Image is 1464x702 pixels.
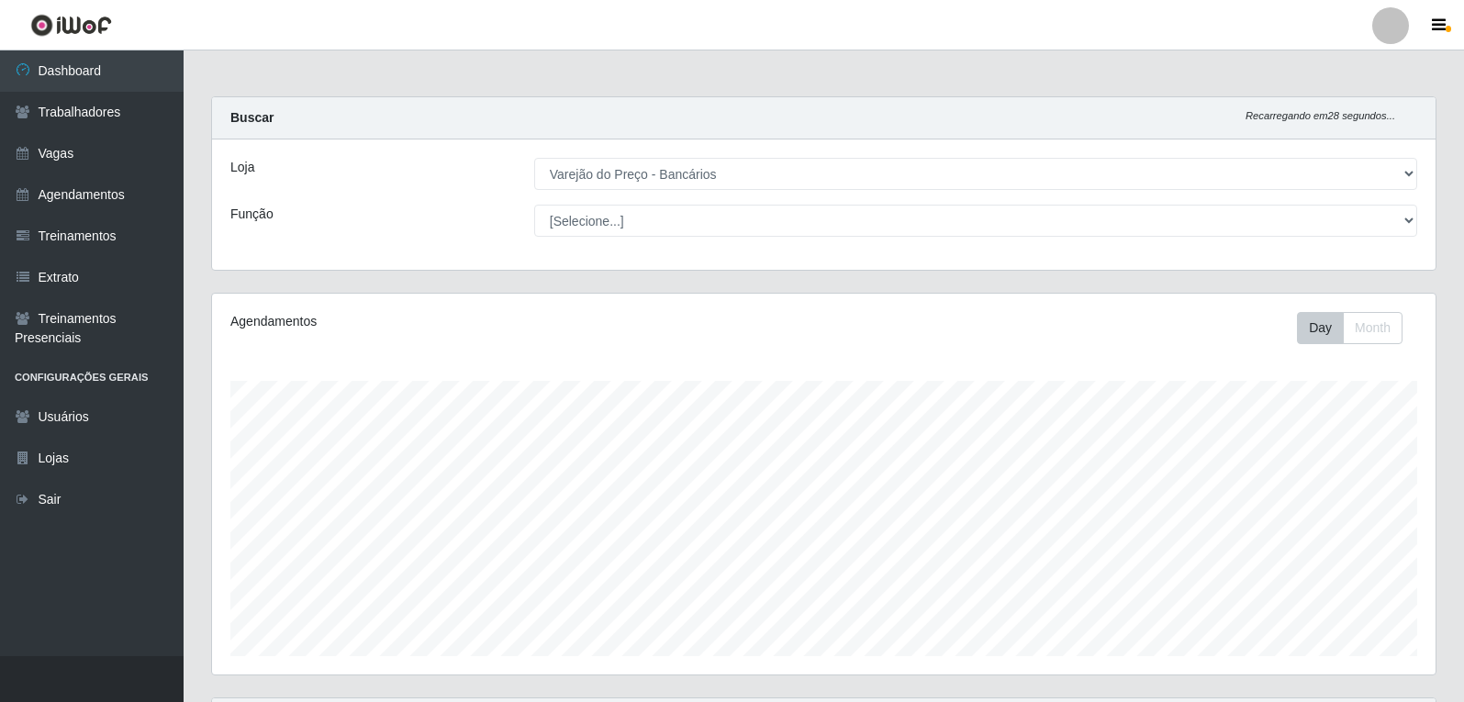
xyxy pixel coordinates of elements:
[230,158,254,177] label: Loja
[230,110,274,125] strong: Buscar
[230,205,274,224] label: Função
[1297,312,1403,344] div: First group
[30,14,112,37] img: CoreUI Logo
[1343,312,1403,344] button: Month
[230,312,709,331] div: Agendamentos
[1297,312,1344,344] button: Day
[1246,110,1395,121] i: Recarregando em 28 segundos...
[1297,312,1417,344] div: Toolbar with button groups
